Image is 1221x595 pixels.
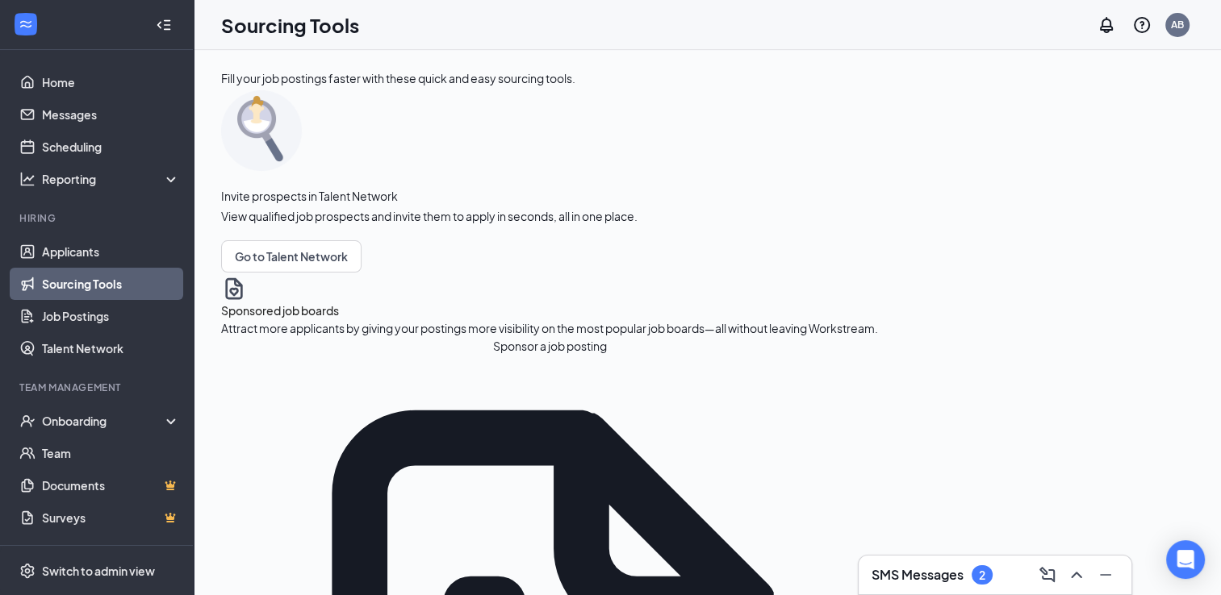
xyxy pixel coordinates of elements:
[19,381,177,394] div: Team Management
[42,66,180,98] a: Home
[1166,540,1205,579] div: Open Intercom Messenger
[42,563,155,579] div: Switch to admin view
[1038,565,1057,585] svg: ComposeMessage
[221,69,575,87] div: Fill your job postings faster with these quick and easy sourcing tools.
[18,16,34,32] svg: WorkstreamLogo
[1096,565,1115,585] svg: Minimize
[19,171,36,187] svg: Analysis
[221,240,362,273] button: Go to Talent Network
[221,11,359,39] h1: Sourcing Tools
[42,131,180,163] a: Scheduling
[1132,15,1152,35] svg: QuestionInfo
[42,332,180,364] a: Talent Network
[1035,562,1060,588] button: ComposeMessage
[1064,562,1089,588] button: ChevronUp
[1097,15,1116,35] svg: Notifications
[19,211,177,225] div: Hiring
[42,268,180,300] a: Sourcing Tools
[1093,562,1119,588] button: Minimize
[156,17,172,33] svg: Collapse
[221,302,878,319] h4: Sponsored job boards
[221,187,638,205] span: Invite prospects in Talent Network
[42,235,180,268] a: Applicants
[221,240,638,273] a: Go to Talent Network
[42,501,180,534] a: SurveysCrown
[42,171,181,187] div: Reporting
[42,437,180,469] a: Team
[221,208,638,224] span: View qualified job prospects and invite them to apply in seconds, all in one place.
[42,469,180,501] a: DocumentsCrown
[221,90,302,171] img: sourcing-tools
[1067,565,1086,585] svg: ChevronUp
[42,413,166,429] div: Onboarding
[42,98,180,131] a: Messages
[19,413,36,429] svg: UserCheck
[1171,18,1184,31] div: AB
[221,337,878,355] button: Sponsor a job posting
[872,566,964,584] h3: SMS Messages
[42,300,180,332] a: Job Postings
[19,563,36,579] svg: Settings
[221,319,878,337] p: Attract more applicants by giving your postings more visibility on the most popular job boards—al...
[979,568,985,582] div: 2
[221,276,247,302] img: clipboard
